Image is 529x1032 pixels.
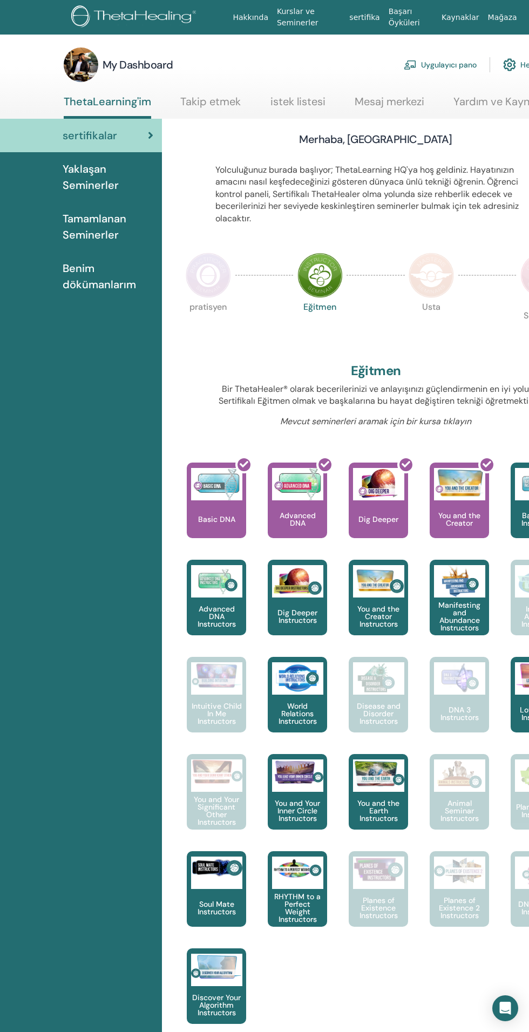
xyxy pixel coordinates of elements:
a: Planes of Existence Instructors Planes of Existence Instructors [349,851,408,948]
img: Planes of Existence Instructors [353,857,404,883]
img: Master [409,253,454,298]
a: ThetaLearning'im [64,95,151,119]
p: You and Your Inner Circle Instructors [268,799,327,822]
img: You and the Earth Instructors [353,759,404,787]
h3: Merhaba, [GEOGRAPHIC_DATA] [299,132,452,147]
a: Başarı Öyküleri [384,2,437,33]
img: DNA 3 Instructors [434,662,485,695]
p: Animal Seminar Instructors [430,799,489,822]
a: Takip etmek [180,95,241,116]
p: Eğitmen [297,303,343,348]
p: Disease and Disorder Instructors [349,702,408,725]
img: Instructor [297,253,343,298]
img: chalkboard-teacher.svg [404,60,417,70]
a: Manifesting and Abundance Instructors Manifesting and Abundance Instructors [430,560,489,657]
img: Practitioner [186,253,231,298]
img: Animal Seminar Instructors [434,759,485,792]
img: Advanced DNA Instructors [191,565,242,598]
p: Discover Your Algorithm Instructors [187,994,246,1016]
p: You and the Earth Instructors [349,799,408,822]
span: Benim dökümanlarım [63,260,153,293]
img: You and the Creator [434,468,485,498]
a: Animal Seminar Instructors Animal Seminar Instructors [430,754,489,851]
img: Manifesting and Abundance Instructors [434,565,485,598]
div: Open Intercom Messenger [492,995,518,1021]
p: You and Your Significant Other Instructors [187,796,246,826]
img: Soul Mate Instructors [191,857,242,879]
a: World Relations Instructors World Relations Instructors [268,657,327,754]
a: You and the Earth Instructors You and the Earth Instructors [349,754,408,851]
a: Uygulayıcı pano [404,53,477,77]
p: Intuitive Child In Me Instructors [187,702,246,725]
a: You and the Creator Instructors You and the Creator Instructors [349,560,408,657]
span: Yaklaşan Seminerler [63,161,153,193]
p: pratisyen [186,303,231,348]
a: You and Your Significant Other Instructors You and Your Significant Other Instructors [187,754,246,851]
p: Advanced DNA [268,512,327,527]
a: RHYTHM to a Perfect Weight Instructors RHYTHM to a Perfect Weight Instructors [268,851,327,948]
img: World Relations Instructors [272,662,323,695]
p: You and the Creator [430,512,489,527]
a: Dig Deeper Instructors Dig Deeper Instructors [268,560,327,657]
p: Dig Deeper [354,515,403,523]
a: Basic DNA Basic DNA [187,463,246,560]
img: Basic DNA [191,468,242,500]
p: Advanced DNA Instructors [187,605,246,628]
p: RHYTHM to a Perfect Weight Instructors [268,893,327,923]
a: Dig Deeper Dig Deeper [349,463,408,560]
img: You and the Creator Instructors [353,565,404,598]
a: Kurslar ve Seminerler [273,2,345,33]
a: You and the Creator You and the Creator [430,463,489,560]
img: Advanced DNA [272,468,323,500]
img: logo.png [71,5,200,30]
h3: My Dashboard [103,57,173,72]
a: Planes of Existence 2 Instructors Planes of Existence 2 Instructors [430,851,489,948]
a: istek listesi [270,95,325,116]
a: Mesaj merkezi [355,95,424,116]
img: Dig Deeper [353,468,404,500]
img: Intuitive Child In Me Instructors [191,662,242,689]
a: Hakkında [228,8,273,28]
p: Planes of Existence 2 Instructors [430,897,489,919]
img: default.jpg [64,47,98,82]
a: Mağaza [484,8,521,28]
a: Disease and Disorder Instructors Disease and Disorder Instructors [349,657,408,754]
span: sertifikalar [63,127,117,144]
a: Kaynaklar [437,8,484,28]
a: Soul Mate Instructors Soul Mate Instructors [187,851,246,948]
h2: Eğitmen [351,363,401,379]
img: Disease and Disorder Instructors [353,662,404,695]
p: You and the Creator Instructors [349,605,408,628]
p: Soul Mate Instructors [187,900,246,915]
p: Manifesting and Abundance Instructors [430,601,489,632]
img: RHYTHM to a Perfect Weight Instructors [272,857,323,882]
img: Dig Deeper Instructors [272,565,323,598]
img: You and Your Significant Other Instructors [191,759,242,784]
a: Advanced DNA Advanced DNA [268,463,327,560]
p: World Relations Instructors [268,702,327,725]
span: Tamamlanan Seminerler [63,211,153,243]
img: You and Your Inner Circle Instructors [272,759,323,785]
img: Planes of Existence 2 Instructors [434,857,485,885]
a: You and Your Inner Circle Instructors You and Your Inner Circle Instructors [268,754,327,851]
a: DNA 3 Instructors DNA 3 Instructors [430,657,489,754]
img: cog.svg [503,56,516,74]
p: DNA 3 Instructors [430,706,489,721]
a: sertifika [345,8,384,28]
p: Dig Deeper Instructors [268,609,327,624]
p: Usta [409,303,454,348]
a: Intuitive Child In Me Instructors Intuitive Child In Me Instructors [187,657,246,754]
img: Discover Your Algorithm Instructors [191,954,242,980]
a: Advanced DNA Instructors Advanced DNA Instructors [187,560,246,657]
p: Planes of Existence Instructors [349,897,408,919]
